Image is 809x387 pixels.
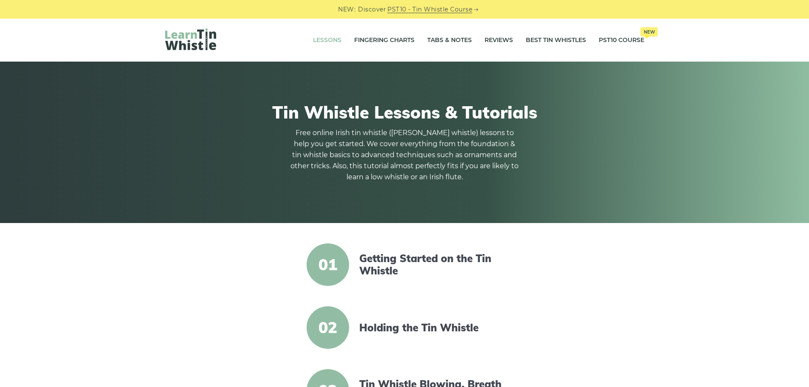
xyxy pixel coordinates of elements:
[640,27,658,37] span: New
[354,30,414,51] a: Fingering Charts
[526,30,586,51] a: Best Tin Whistles
[359,322,505,334] a: Holding the Tin Whistle
[290,127,519,183] p: Free online Irish tin whistle ([PERSON_NAME] whistle) lessons to help you get started. We cover e...
[313,30,341,51] a: Lessons
[165,102,644,122] h1: Tin Whistle Lessons & Tutorials
[427,30,472,51] a: Tabs & Notes
[359,252,505,277] a: Getting Started on the Tin Whistle
[599,30,644,51] a: PST10 CourseNew
[307,243,349,286] span: 01
[165,28,216,50] img: LearnTinWhistle.com
[307,306,349,349] span: 02
[485,30,513,51] a: Reviews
